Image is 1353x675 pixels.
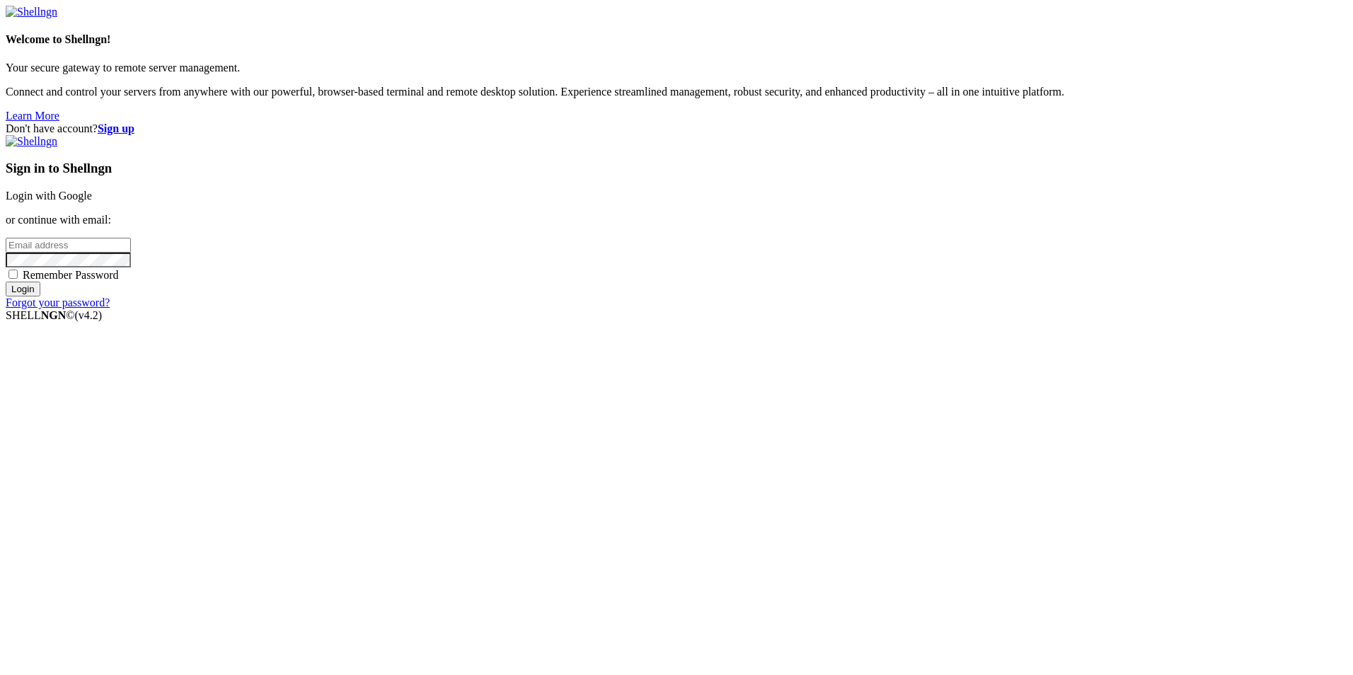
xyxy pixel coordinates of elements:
a: Forgot your password? [6,296,110,308]
p: Connect and control your servers from anywhere with our powerful, browser-based terminal and remo... [6,86,1347,98]
span: Remember Password [23,269,119,281]
input: Email address [6,238,131,253]
img: Shellngn [6,6,57,18]
img: Shellngn [6,135,57,148]
input: Remember Password [8,270,18,279]
p: Your secure gateway to remote server management. [6,62,1347,74]
a: Learn More [6,110,59,122]
span: SHELL © [6,309,102,321]
p: or continue with email: [6,214,1347,226]
span: 4.2.0 [75,309,103,321]
a: Login with Google [6,190,92,202]
input: Login [6,282,40,296]
h4: Welcome to Shellngn! [6,33,1347,46]
h3: Sign in to Shellngn [6,161,1347,176]
b: NGN [41,309,67,321]
div: Don't have account? [6,122,1347,135]
a: Sign up [98,122,134,134]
